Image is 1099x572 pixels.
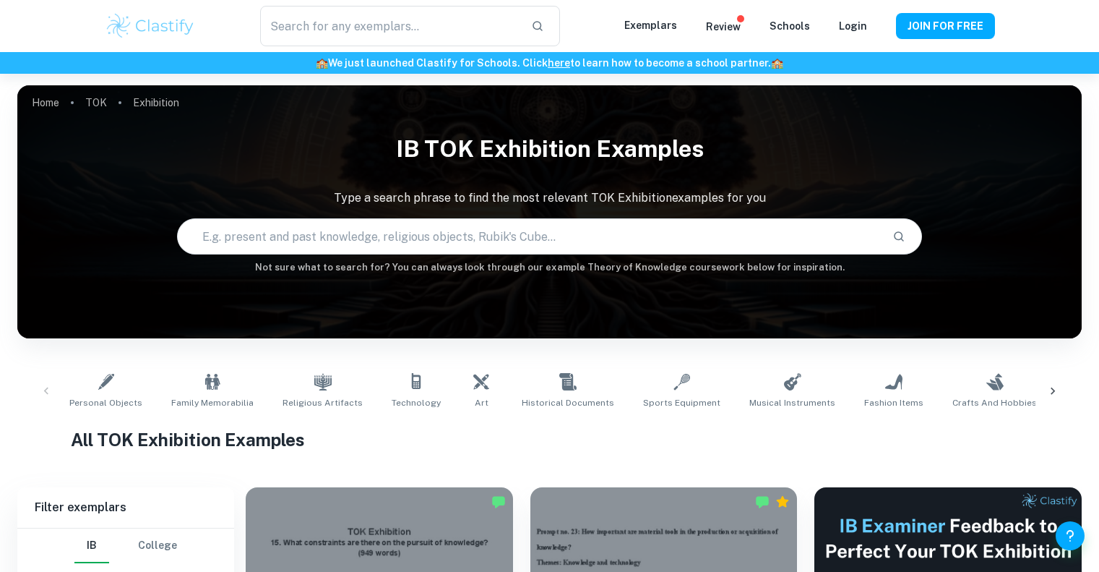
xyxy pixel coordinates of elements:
button: IB [74,529,109,563]
button: College [138,529,177,563]
div: Premium [775,495,790,509]
span: Art [475,396,488,409]
img: Marked [755,495,770,509]
button: JOIN FOR FREE [896,13,995,39]
span: Family Memorabilia [171,396,254,409]
img: Clastify logo [105,12,197,40]
p: Type a search phrase to find the most relevant TOK Exhibition examples for you [17,189,1082,207]
span: Fashion Items [864,396,923,409]
span: Religious Artifacts [283,396,363,409]
img: Marked [491,495,506,509]
a: here [548,57,570,69]
p: Exhibition [133,95,179,111]
span: Historical Documents [522,396,614,409]
span: 🏫 [771,57,783,69]
span: Sports Equipment [643,396,720,409]
div: Filter type choice [74,529,177,563]
button: Search [887,224,911,249]
h6: Not sure what to search for? You can always look through our example Theory of Knowledge coursewo... [17,260,1082,275]
h6: Filter exemplars [17,487,234,528]
a: TOK [85,93,107,113]
a: Login [839,20,867,32]
input: E.g. present and past knowledge, religious objects, Rubik's Cube... [178,216,881,257]
h1: IB TOK Exhibition examples [17,126,1082,172]
p: Exemplars [624,17,677,33]
span: Musical Instruments [749,396,835,409]
a: Home [32,93,59,113]
h6: We just launched Clastify for Schools. Click to learn how to become a school partner. [3,55,1096,71]
span: Personal Objects [69,396,142,409]
a: Schools [770,20,810,32]
p: Review [706,19,741,35]
button: Help and Feedback [1056,521,1085,550]
h1: All TOK Exhibition Examples [71,427,1029,453]
span: Technology [392,396,441,409]
span: 🏫 [316,57,328,69]
input: Search for any exemplars... [260,6,519,46]
span: Crafts and Hobbies [952,396,1037,409]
